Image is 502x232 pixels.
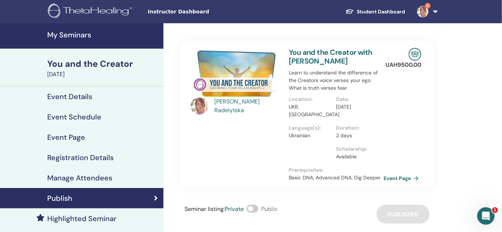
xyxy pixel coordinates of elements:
[409,48,421,61] img: In-Person Seminar
[289,69,384,92] p: Learn to understand the difference of the Creators voice verses your ego. What is truth verses fear.
[384,173,422,184] a: Event Page
[47,113,101,121] h4: Event Schedule
[47,92,92,101] h4: Event Details
[215,97,282,115] a: [PERSON_NAME] Radelytska
[289,166,384,174] p: Prerequisites :
[47,174,112,182] h4: Manage Attendees
[336,103,380,111] p: [DATE]
[191,48,280,99] img: You and the Creator
[340,5,411,19] a: Student Dashboard
[289,48,372,66] a: You and the Creator with [PERSON_NAME]
[385,61,421,69] p: UAH 9500.00
[336,95,380,103] p: Date :
[336,153,380,160] p: Available
[47,70,159,79] div: [DATE]
[47,153,114,162] h4: Registration Details
[336,145,380,153] p: Scholarship :
[477,207,495,225] iframe: Intercom live chat
[345,8,354,15] img: graduation-cap-white.svg
[261,205,278,213] span: Public
[43,58,163,79] a: You and the Creator[DATE]
[47,30,159,39] h4: My Seminars
[47,214,117,223] h4: Highlighted Seminar
[417,6,429,17] img: default.jpg
[289,132,332,139] p: Ukrainian
[289,174,384,182] p: Basic DNA, Advanced DNA, Dig Deeper
[148,8,257,16] span: Instructor Dashboard
[191,97,208,115] img: default.jpg
[47,133,85,142] h4: Event Page
[425,3,431,9] span: 8
[336,124,380,132] p: Duration :
[48,4,135,20] img: logo.png
[289,103,332,118] p: UKR, [GEOGRAPHIC_DATA]
[185,205,225,213] span: Seminar listing :
[47,58,159,70] div: You and the Creator
[225,205,244,213] span: Private
[289,124,332,132] p: Language(s) :
[47,194,72,203] h4: Publish
[289,95,332,103] p: Location :
[336,132,380,139] p: 2 days
[492,207,498,213] span: 1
